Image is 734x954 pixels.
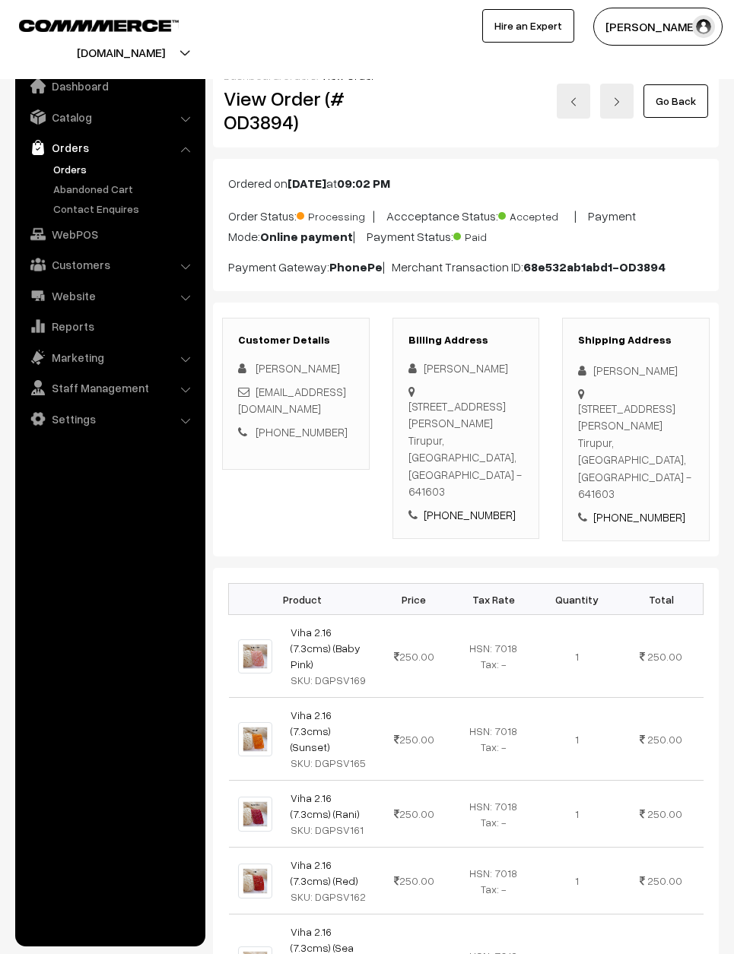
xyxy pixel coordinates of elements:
h3: Billing Address [408,334,524,347]
a: Go Back [643,84,708,118]
a: [PHONE_NUMBER] [593,510,685,524]
b: [DATE] [288,176,326,191]
a: Abandoned Cart [49,181,200,197]
b: PhonePe [329,259,383,274]
div: SKU: DGPSV165 [291,755,367,771]
a: WebPOS [19,220,200,248]
button: [DOMAIN_NAME] [24,33,218,71]
span: Accepted [498,204,574,224]
span: Paid [453,225,529,245]
a: Orders [19,134,200,161]
div: SKU: DGPSV161 [291,822,367,838]
a: Viha 2.16 (7.3cms) (Sunset) [291,708,332,753]
p: Order Status: | Accceptance Status: | Payment Mode: | Payment Status: [228,204,704,246]
div: [PERSON_NAME] [408,360,524,377]
a: Dashboard [19,72,200,100]
div: SKU: DGPSV169 [291,672,367,688]
h2: View Order (# OD3894) [224,87,370,134]
span: 1 [575,733,579,746]
a: Viha 2.16 (7.3cms) (Red) [291,858,358,887]
span: 250.00 [394,733,434,746]
span: 1 [575,807,579,820]
th: Product [229,584,377,615]
a: [PHONE_NUMBER] [256,425,348,439]
a: COMMMERCE [19,15,152,33]
th: Total [619,584,703,615]
img: red.jpg [238,864,272,898]
span: 250.00 [647,733,682,746]
th: Price [377,584,452,615]
b: 68e532ab1abd1-OD3894 [523,259,666,274]
button: [PERSON_NAME] [593,8,723,46]
h3: Shipping Address [578,334,694,347]
div: SKU: DGPSV162 [291,889,367,905]
img: right-arrow.png [612,97,621,106]
span: HSN: 7018 Tax: - [469,642,517,670]
div: [PERSON_NAME] [578,362,694,379]
a: Orders [49,161,200,177]
b: Online payment [260,229,353,244]
a: [PHONE_NUMBER] [424,508,516,521]
a: Contact Enquires [49,201,200,217]
span: 1 [575,874,579,887]
b: 09:02 PM [337,176,390,191]
a: Catalog [19,103,200,131]
img: sunset.jpg [238,722,272,756]
span: HSN: 7018 Tax: - [469,867,517,895]
a: Staff Management [19,374,200,401]
div: [STREET_ADDRESS][PERSON_NAME] Tirupur, [GEOGRAPHIC_DATA], [GEOGRAPHIC_DATA] - 641603 [578,400,694,502]
a: Marketing [19,344,200,371]
div: [STREET_ADDRESS][PERSON_NAME] Tirupur, [GEOGRAPHIC_DATA], [GEOGRAPHIC_DATA] - 641603 [408,398,524,500]
th: Quantity [535,584,619,615]
a: Viha 2.16 (7.3cms) (Baby Pink) [291,626,361,670]
span: HSN: 7018 Tax: - [469,800,517,829]
span: 250.00 [647,807,682,820]
span: 250.00 [647,874,682,887]
a: Reports [19,312,200,340]
img: rani.jpg [238,797,272,831]
span: 1 [575,650,579,663]
a: Viha 2.16 (7.3cms) (Rani) [291,791,360,820]
span: 250.00 [394,650,434,663]
span: 250.00 [647,650,682,663]
a: Website [19,282,200,309]
th: Tax Rate [452,584,535,615]
h3: Customer Details [238,334,354,347]
img: left-arrow.png [569,97,578,106]
img: baby.jpg [238,639,272,674]
span: 250.00 [394,807,434,820]
a: Customers [19,251,200,278]
span: Processing [297,204,373,224]
a: Settings [19,405,200,433]
p: Ordered on at [228,174,704,192]
img: COMMMERCE [19,20,179,31]
a: Hire an Expert [482,9,574,43]
span: HSN: 7018 Tax: - [469,724,517,753]
p: Payment Gateway: | Merchant Transaction ID: [228,258,704,276]
a: [EMAIL_ADDRESS][DOMAIN_NAME] [238,385,346,416]
span: 250.00 [394,874,434,887]
img: user [692,15,715,38]
span: [PERSON_NAME] [256,361,340,375]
